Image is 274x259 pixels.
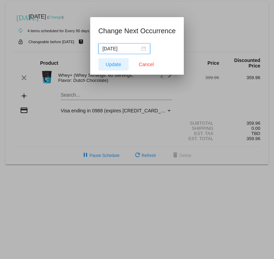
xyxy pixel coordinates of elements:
[103,45,140,52] input: Select date
[106,62,121,67] span: Update
[139,62,154,67] span: Cancel
[98,58,129,71] button: Update
[131,58,162,71] button: Close dialog
[98,25,176,36] h1: Change Next Occurrence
